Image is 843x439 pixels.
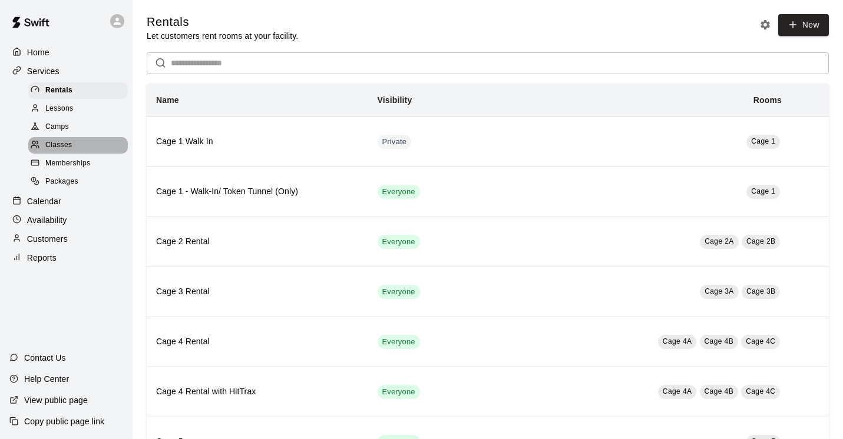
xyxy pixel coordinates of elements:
b: Name [156,95,179,105]
p: Services [27,65,59,77]
div: Packages [28,174,128,190]
a: Classes [28,137,133,155]
span: Rentals [45,85,72,97]
p: Home [27,46,49,58]
p: Let customers rent rooms at your facility. [147,30,298,42]
span: Cage 4B [705,337,734,345]
b: Visibility [378,95,412,105]
span: Cage 3A [705,287,734,295]
p: Copy public page link [24,415,104,427]
a: Availability [9,211,123,229]
a: Reports [9,249,123,267]
h5: Rentals [147,14,298,30]
span: Private [378,137,412,148]
a: Packages [28,173,133,191]
a: Home [9,44,123,61]
a: Calendar [9,192,123,210]
div: Camps [28,119,128,135]
span: Cage 4A [663,387,692,395]
p: Contact Us [24,352,66,364]
div: Memberships [28,155,128,172]
a: Customers [9,230,123,248]
a: Services [9,62,123,80]
a: New [778,14,829,36]
span: Cage 1 [751,187,775,195]
div: This service is visible to all of your customers [378,185,420,199]
h6: Cage 2 Rental [156,235,359,248]
b: Rooms [753,95,782,105]
a: Memberships [28,155,133,173]
p: Calendar [27,195,61,207]
p: Reports [27,252,57,264]
span: Classes [45,139,72,151]
div: Classes [28,137,128,154]
span: Everyone [378,237,420,248]
h6: Cage 1 - Walk-In/ Token Tunnel (Only) [156,185,359,198]
p: Customers [27,233,68,245]
span: Cage 4C [746,387,775,395]
div: This service is visible to all of your customers [378,235,420,249]
div: Rentals [28,82,128,99]
a: Lessons [28,99,133,118]
span: Memberships [45,158,90,169]
div: This service is hidden, and can only be accessed via a direct link [378,135,412,149]
h6: Cage 1 Walk In [156,135,359,148]
h6: Cage 4 Rental with HitTrax [156,385,359,398]
span: Lessons [45,103,74,115]
h6: Cage 4 Rental [156,335,359,348]
span: Cage 2B [746,237,776,245]
p: View public page [24,394,88,406]
h6: Cage 3 Rental [156,285,359,298]
a: Camps [28,118,133,137]
p: Help Center [24,373,69,385]
div: Lessons [28,101,128,117]
span: Cage 4B [705,387,734,395]
div: This service is visible to all of your customers [378,335,420,349]
span: Cage 3B [746,287,776,295]
div: This service is visible to all of your customers [378,385,420,399]
span: Packages [45,176,78,188]
span: Camps [45,121,69,133]
button: Rental settings [756,16,774,34]
span: Cage 4C [746,337,775,345]
a: Rentals [28,81,133,99]
span: Cage 4A [663,337,692,345]
span: Everyone [378,187,420,198]
div: This service is visible to all of your customers [378,285,420,299]
span: Everyone [378,337,420,348]
span: Cage 1 [751,137,775,145]
span: Everyone [378,287,420,298]
span: Everyone [378,387,420,398]
p: Availability [27,214,67,226]
span: Cage 2A [705,237,734,245]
